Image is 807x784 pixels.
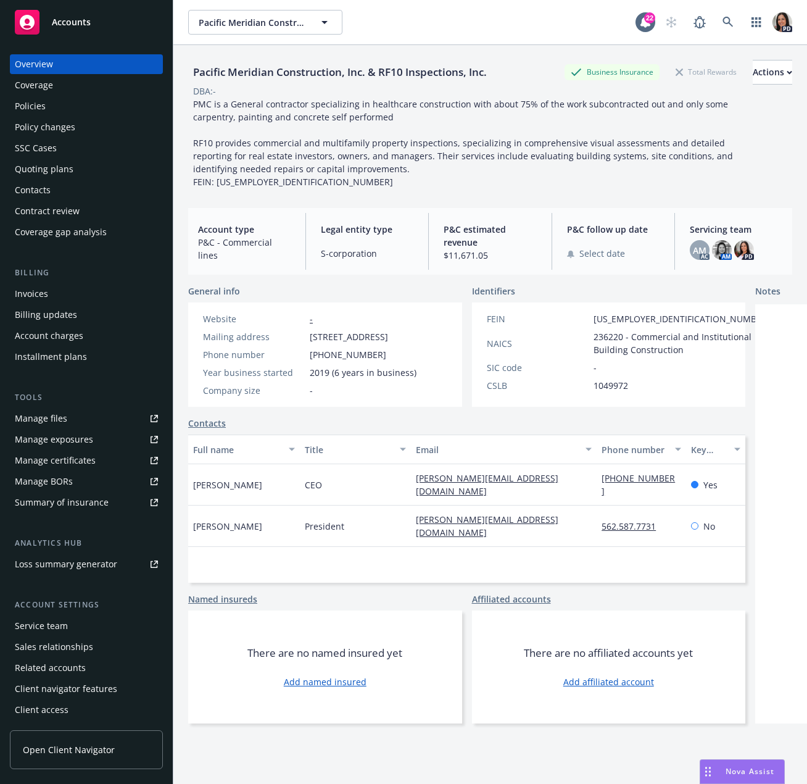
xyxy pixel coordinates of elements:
[15,75,53,95] div: Coverage
[15,493,109,512] div: Summary of insurance
[10,679,163,699] a: Client navigator features
[700,759,785,784] button: Nova Assist
[15,409,67,428] div: Manage files
[300,435,412,464] button: Title
[10,222,163,242] a: Coverage gap analysis
[10,430,163,449] a: Manage exposures
[10,305,163,325] a: Billing updates
[10,54,163,74] a: Overview
[10,117,163,137] a: Policy changes
[188,10,342,35] button: Pacific Meridian Construction, Inc. & RF10 Inspections, Inc.
[310,366,416,379] span: 2019 (6 years in business)
[700,760,716,783] div: Drag to move
[15,284,48,304] div: Invoices
[10,347,163,367] a: Installment plans
[594,379,628,392] span: 1049972
[305,443,393,456] div: Title
[755,285,780,299] span: Notes
[772,12,792,32] img: photo
[15,326,83,346] div: Account charges
[10,267,163,279] div: Billing
[188,593,257,606] a: Named insureds
[602,520,666,532] a: 562.587.7731
[10,96,163,116] a: Policies
[10,326,163,346] a: Account charges
[594,330,770,356] span: 236220 - Commercial and Institutional Building Construction
[659,10,684,35] a: Start snowing
[203,384,305,397] div: Company size
[10,700,163,720] a: Client access
[305,520,344,533] span: President
[15,347,87,367] div: Installment plans
[23,743,115,756] span: Open Client Navigator
[310,313,313,325] a: -
[15,180,51,200] div: Contacts
[199,16,305,29] span: Pacific Meridian Construction, Inc. & RF10 Inspections, Inc.
[10,537,163,549] div: Analytics hub
[10,554,163,574] a: Loss summary generator
[305,478,322,491] span: CEO
[726,766,774,777] span: Nova Assist
[10,409,163,428] a: Manage files
[712,240,732,260] img: photo
[15,554,117,574] div: Loss summary generator
[10,599,163,611] div: Account settings
[565,64,660,80] div: Business Insurance
[703,520,715,533] span: No
[693,244,706,257] span: AM
[10,637,163,657] a: Sales relationships
[188,435,300,464] button: Full name
[188,64,492,80] div: Pacific Meridian Construction, Inc. & RF10 Inspections, Inc.
[15,451,96,470] div: Manage certificates
[15,700,68,720] div: Client access
[203,330,305,343] div: Mailing address
[669,64,743,80] div: Total Rewards
[193,520,262,533] span: [PERSON_NAME]
[15,679,117,699] div: Client navigator features
[644,12,655,23] div: 22
[524,646,693,661] span: There are no affiliated accounts yet
[15,96,46,116] div: Policies
[687,10,712,35] a: Report a Bug
[15,201,80,221] div: Contract review
[472,285,515,298] span: Identifiers
[703,478,718,491] span: Yes
[487,337,589,350] div: NAICS
[579,247,625,260] span: Select date
[203,312,305,325] div: Website
[690,223,782,236] span: Servicing team
[691,443,727,456] div: Key contact
[15,305,77,325] div: Billing updates
[15,159,73,179] div: Quoting plans
[10,451,163,470] a: Manage certificates
[203,366,305,379] div: Year business started
[10,138,163,158] a: SSC Cases
[10,5,163,40] a: Accounts
[594,312,770,325] span: [US_EMPLOYER_IDENTIFICATION_NUMBER]
[602,443,667,456] div: Phone number
[10,493,163,512] a: Summary of insurance
[744,10,769,35] a: Switch app
[198,223,291,236] span: Account type
[15,472,73,491] div: Manage BORs
[310,348,386,361] span: [PHONE_NUMBER]
[193,85,216,98] div: DBA: -
[15,658,86,678] div: Related accounts
[321,247,413,260] span: S-corporation
[10,391,163,404] div: Tools
[416,472,558,497] a: [PERSON_NAME][EMAIL_ADDRESS][DOMAIN_NAME]
[594,361,597,374] span: -
[563,675,654,688] a: Add affiliated account
[416,443,578,456] div: Email
[15,430,93,449] div: Manage exposures
[10,180,163,200] a: Contacts
[686,435,745,464] button: Key contact
[15,117,75,137] div: Policy changes
[10,201,163,221] a: Contract review
[444,249,536,262] span: $11,671.05
[597,435,685,464] button: Phone number
[602,472,675,497] a: [PHONE_NUMBER]
[487,361,589,374] div: SIC code
[753,60,792,85] button: Actions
